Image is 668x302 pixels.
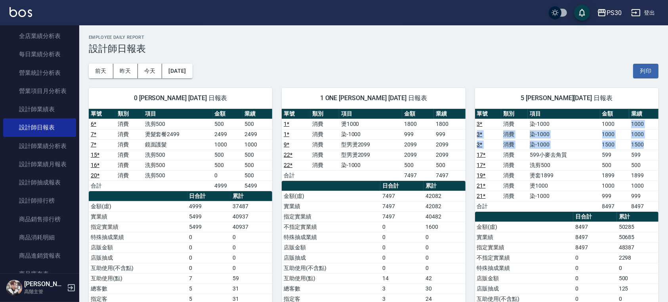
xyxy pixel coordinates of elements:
td: 0 [380,222,424,232]
td: 8497 [573,232,617,242]
td: 48387 [617,242,658,253]
td: 指定實業績 [282,211,380,222]
td: 消費 [501,180,528,191]
td: 30 [424,283,465,294]
td: 999 [600,191,630,201]
td: 合計 [89,180,116,191]
td: 8497 [629,201,658,211]
td: 染-1000 [339,160,402,170]
th: 業績 [434,109,466,119]
button: 前天 [89,64,113,78]
td: 8497 [573,242,617,253]
td: 500 [434,160,466,170]
td: 消費 [311,160,339,170]
td: 2099 [402,139,434,150]
button: save [574,5,590,21]
td: 0 [231,242,272,253]
h5: [PERSON_NAME] [24,280,65,288]
a: 設計師業績月報表 [3,155,76,173]
td: 染-1000 [528,139,600,150]
td: 1000 [600,180,630,191]
td: 0 [424,253,465,263]
th: 金額 [600,109,630,119]
th: 項目 [143,109,213,119]
td: 洗剪500 [143,160,213,170]
td: 2099 [434,139,466,150]
td: 染-1000 [528,119,600,129]
td: 金額(虛) [89,201,187,211]
td: 消費 [116,160,143,170]
td: 125 [617,283,658,294]
td: 1000 [600,129,630,139]
td: 消費 [311,150,339,160]
td: 1800 [402,119,434,129]
th: 類別 [116,109,143,119]
td: 0 [187,253,231,263]
td: 1500 [629,139,658,150]
button: PS30 [594,5,625,21]
td: 40937 [231,222,272,232]
td: 3 [380,283,424,294]
td: 500 [213,160,242,170]
td: 7497 [380,211,424,222]
td: 59 [231,273,272,283]
td: 7497 [434,170,466,180]
a: 全店業績分析表 [3,27,76,45]
td: 5 [187,283,231,294]
td: 特殊抽成業績 [89,232,187,242]
td: 消費 [311,139,339,150]
a: 設計師日報表 [3,118,76,137]
table: a dense table [475,109,658,212]
td: 特殊抽成業績 [282,232,380,242]
table: a dense table [282,109,465,181]
td: 染-1000 [528,129,600,139]
a: 每日業績分析表 [3,45,76,63]
td: 8497 [573,222,617,232]
th: 單號 [282,109,310,119]
td: 不指定實業績 [282,222,380,232]
img: Person [6,280,22,296]
td: 特殊抽成業績 [475,263,574,273]
td: 14 [380,273,424,283]
th: 單號 [89,109,116,119]
td: 599 [629,150,658,160]
td: 消費 [116,150,143,160]
th: 日合計 [573,212,617,222]
td: 消費 [501,160,528,170]
td: 42082 [424,191,465,201]
td: 50685 [617,232,658,242]
td: 2499 [242,129,272,139]
td: 999 [629,191,658,201]
td: 互助使用(不含點) [89,263,187,273]
td: 型男燙2099 [339,150,402,160]
th: 累計 [424,181,465,191]
td: 599小麥去角質 [528,150,600,160]
td: 500 [242,150,272,160]
td: 599 [600,150,630,160]
td: 1899 [600,170,630,180]
td: 0 [187,232,231,242]
td: 5499 [187,222,231,232]
td: 5499 [242,180,272,191]
td: 4999 [213,180,242,191]
th: 累計 [231,191,272,201]
td: 不指定實業績 [475,253,574,263]
button: 今天 [138,64,162,78]
td: 燙套1899 [528,170,600,180]
td: 50285 [617,222,658,232]
td: 2298 [617,253,658,263]
a: 商品消耗明細 [3,228,76,247]
td: 型男燙2099 [339,139,402,150]
th: 金額 [402,109,434,119]
button: [DATE] [162,64,192,78]
td: 消費 [116,129,143,139]
a: 設計師抽成報表 [3,173,76,192]
td: 店販抽成 [282,253,380,263]
h2: Employee Daily Report [89,35,658,40]
td: 500 [242,119,272,129]
td: 1000 [629,119,658,129]
td: 染-1000 [339,129,402,139]
td: 0 [424,232,465,242]
th: 類別 [501,109,528,119]
td: 8497 [600,201,630,211]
